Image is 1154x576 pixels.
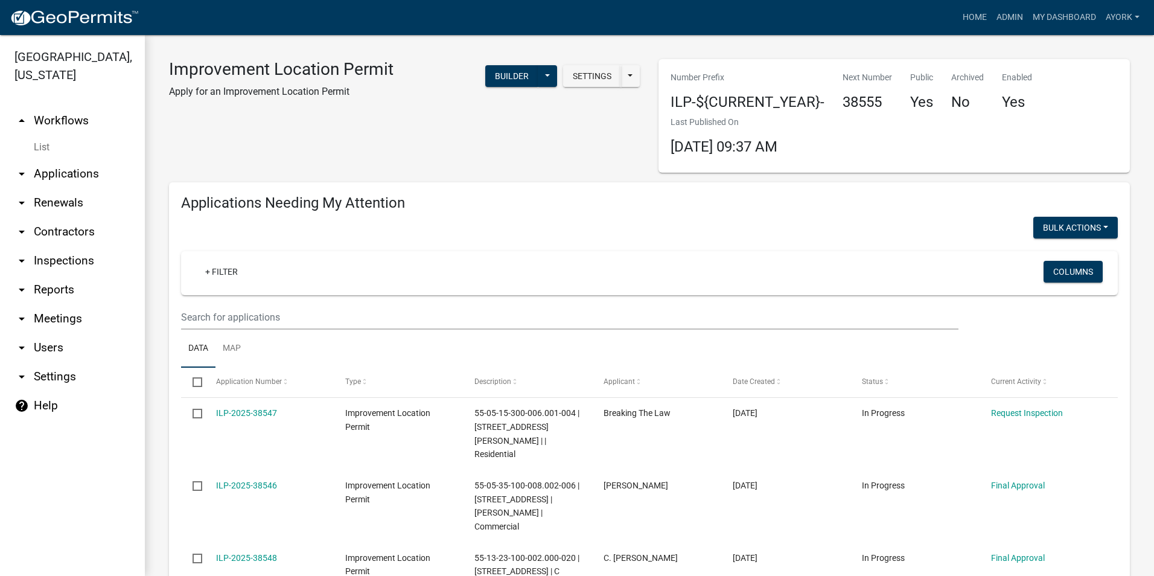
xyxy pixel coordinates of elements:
[215,330,248,368] a: Map
[592,368,721,397] datatable-header-cell: Applicant
[951,71,984,84] p: Archived
[1002,71,1032,84] p: Enabled
[345,481,430,504] span: Improvement Location Permit
[14,341,29,355] i: arrow_drop_down
[1002,94,1032,111] h4: Yes
[1044,261,1103,283] button: Columns
[474,377,511,386] span: Description
[216,481,277,490] a: ILP-2025-38546
[671,71,824,84] p: Number Prefix
[181,368,204,397] datatable-header-cell: Select
[204,368,333,397] datatable-header-cell: Application Number
[991,408,1063,418] a: Request Inspection
[733,553,757,563] span: 08/03/2025
[862,553,905,563] span: In Progress
[862,377,883,386] span: Status
[671,94,824,111] h4: ILP-${CURRENT_YEAR}-
[345,377,361,386] span: Type
[843,94,892,111] h4: 38555
[843,71,892,84] p: Next Number
[850,368,980,397] datatable-header-cell: Status
[1033,217,1118,238] button: Bulk Actions
[991,377,1041,386] span: Current Activity
[980,368,1109,397] datatable-header-cell: Current Activity
[733,377,775,386] span: Date Created
[910,94,933,111] h4: Yes
[463,368,592,397] datatable-header-cell: Description
[474,408,579,459] span: 55-05-15-300-006.001-004 | 1141 E BUNKER HILL RD | | Residential
[181,330,215,368] a: Data
[862,481,905,490] span: In Progress
[14,398,29,413] i: help
[333,368,462,397] datatable-header-cell: Type
[169,59,394,80] h3: Improvement Location Permit
[181,305,958,330] input: Search for applications
[14,225,29,239] i: arrow_drop_down
[14,167,29,181] i: arrow_drop_down
[604,481,668,490] span: Jason
[14,370,29,384] i: arrow_drop_down
[216,553,277,563] a: ILP-2025-38548
[474,481,579,531] span: 55-05-35-100-008.002-006 | 6795 S R 67 NORTH | Jason Bosaw | Commercial
[992,6,1028,29] a: Admin
[671,138,777,155] span: [DATE] 09:37 AM
[485,65,538,87] button: Builder
[345,408,430,432] span: Improvement Location Permit
[181,194,1118,212] h4: Applications Needing My Attention
[733,408,757,418] span: 08/05/2025
[910,71,933,84] p: Public
[1101,6,1144,29] a: ayork
[604,408,671,418] span: Breaking The Law
[604,377,635,386] span: Applicant
[991,553,1045,563] a: Final Approval
[563,65,621,87] button: Settings
[14,196,29,210] i: arrow_drop_down
[196,261,247,283] a: + Filter
[951,94,984,111] h4: No
[733,481,757,490] span: 08/05/2025
[671,116,777,129] p: Last Published On
[14,254,29,268] i: arrow_drop_down
[1028,6,1101,29] a: My Dashboard
[216,377,282,386] span: Application Number
[958,6,992,29] a: Home
[604,553,678,563] span: C. Dean Leonard
[216,408,277,418] a: ILP-2025-38547
[14,114,29,128] i: arrow_drop_up
[14,312,29,326] i: arrow_drop_down
[991,481,1045,490] a: Final Approval
[169,85,394,99] p: Apply for an Improvement Location Permit
[14,283,29,297] i: arrow_drop_down
[721,368,850,397] datatable-header-cell: Date Created
[862,408,905,418] span: In Progress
